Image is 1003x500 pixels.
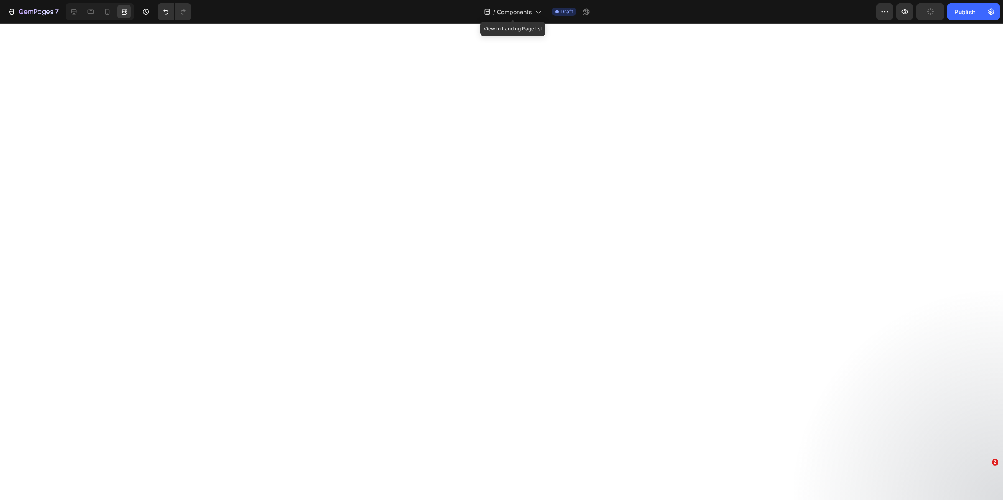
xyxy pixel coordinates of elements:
[992,459,998,466] span: 2
[975,472,995,492] iframe: Intercom live chat
[560,8,573,15] span: Draft
[947,3,983,20] button: Publish
[3,3,62,20] button: 7
[493,8,495,16] span: /
[497,8,532,16] span: Components
[158,3,191,20] div: Undo/Redo
[955,8,975,16] div: Publish
[55,7,59,17] p: 7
